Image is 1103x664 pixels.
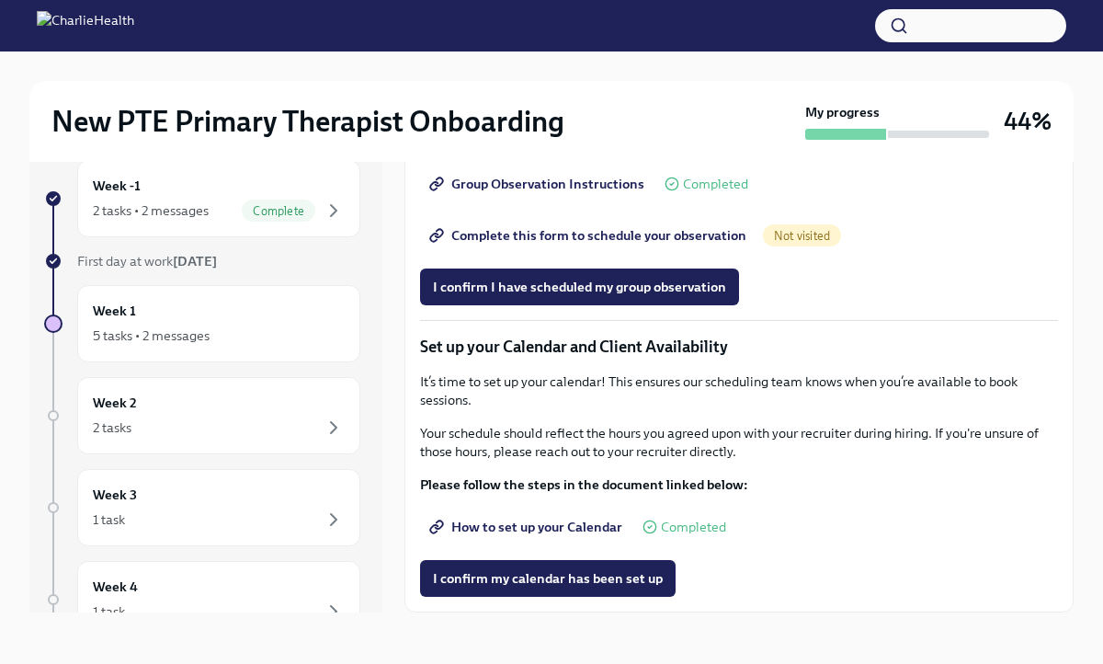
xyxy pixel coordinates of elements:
button: I confirm my calendar has been set up [420,560,676,597]
div: 2 tasks • 2 messages [93,201,209,220]
button: I confirm I have scheduled my group observation [420,269,739,305]
span: Not visited [763,229,841,243]
strong: My progress [805,103,880,121]
strong: [DATE] [173,253,217,269]
div: 5 tasks • 2 messages [93,326,210,345]
h6: Week 2 [93,393,137,413]
span: Complete this form to schedule your observation [433,226,746,245]
a: Week -12 tasks • 2 messagesComplete [44,160,360,237]
a: How to set up your Calendar [420,509,635,545]
a: Week 22 tasks [44,377,360,454]
span: I confirm I have scheduled my group observation [433,278,726,296]
a: Week 31 task [44,469,360,546]
span: First day at work [77,253,217,269]
span: Group Observation Instructions [433,175,644,193]
p: Your schedule should reflect the hours you agreed upon with your recruiter during hiring. If you'... [420,424,1058,461]
a: First day at work[DATE] [44,252,360,270]
p: Set up your Calendar and Client Availability [420,336,1058,358]
p: It’s time to set up your calendar! This ensures our scheduling team knows when you’re available t... [420,372,1058,409]
span: I confirm my calendar has been set up [433,569,663,588]
img: CharlieHealth [37,11,134,40]
a: Week 15 tasks • 2 messages [44,285,360,362]
h6: Week -1 [93,176,141,196]
a: Week 41 task [44,561,360,638]
strong: Please follow the steps in the document linked below: [420,476,748,493]
h6: Week 1 [93,301,136,321]
div: 1 task [93,510,125,529]
span: Completed [661,521,726,534]
a: Group Observation Instructions [420,166,657,202]
span: Completed [683,177,748,191]
div: 2 tasks [93,418,131,437]
h3: 44% [1004,105,1052,138]
a: Complete this form to schedule your observation [420,217,759,254]
span: Complete [242,204,315,218]
div: 1 task [93,602,125,621]
span: How to set up your Calendar [433,518,622,536]
h6: Week 4 [93,577,138,597]
h2: New PTE Primary Therapist Onboarding [51,103,564,140]
h6: Week 3 [93,485,137,505]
